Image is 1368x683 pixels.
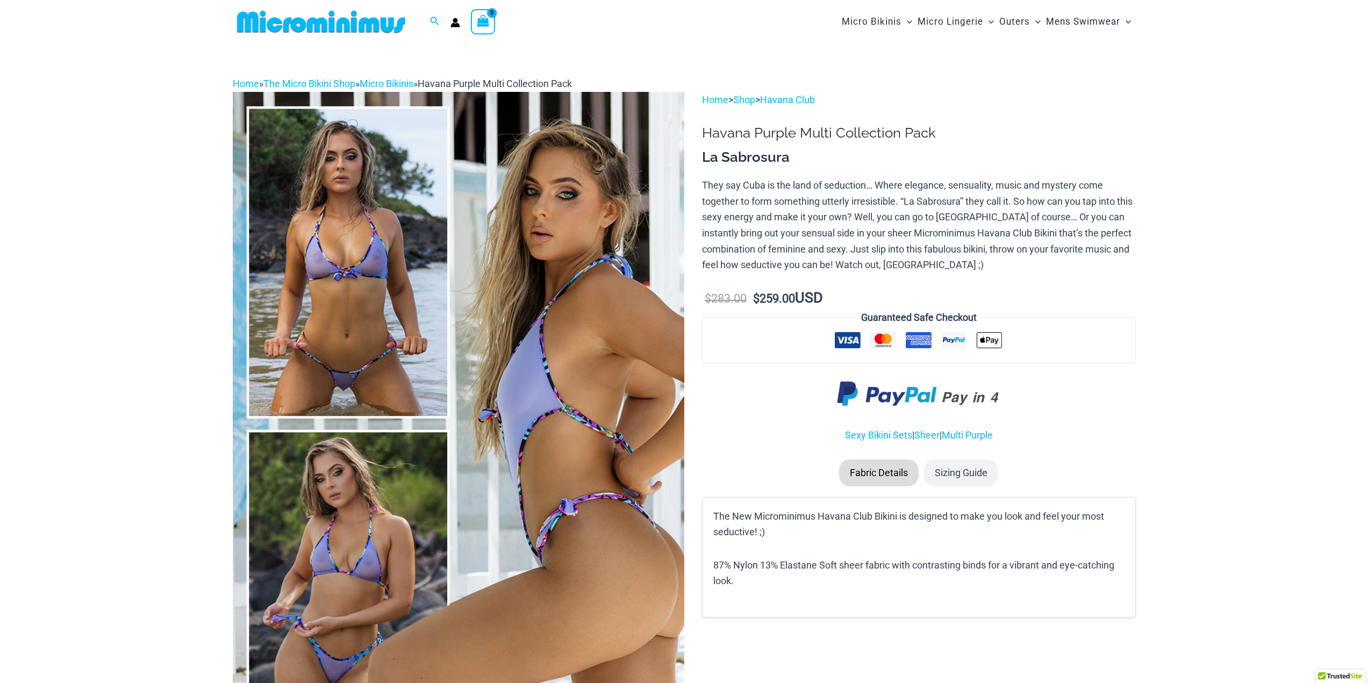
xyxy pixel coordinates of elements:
[702,427,1135,443] p: | |
[233,78,572,89] span: » » »
[705,292,747,305] bdi: 283.00
[418,78,572,89] span: Havana Purple Multi Collection Pack
[702,92,1135,108] p: > >
[942,429,963,441] a: Multi
[702,94,728,105] a: Home
[760,94,815,105] a: Havana Club
[918,8,983,35] span: Micro Lingerie
[1030,8,1041,35] span: Menu Toggle
[733,94,755,105] a: Shop
[233,78,259,89] a: Home
[713,557,1124,589] p: 87% Nylon 13% Elastane Soft sheer fabric with contrasting binds for a vibrant and eye-catching look.
[430,15,440,28] a: Search icon link
[450,18,460,27] a: Account icon link
[753,292,760,305] span: $
[845,429,912,441] a: Sexy Bikini Sets
[702,290,1135,307] p: USD
[263,78,355,89] a: The Micro Bikini Shop
[1120,8,1131,35] span: Menu Toggle
[999,8,1030,35] span: Outers
[702,125,1135,141] h1: Havana Purple Multi Collection Pack
[753,292,795,305] bdi: 259.00
[839,459,919,486] li: Fabric Details
[837,4,1136,40] nav: Site Navigation
[702,148,1135,167] h3: La Sabrosura
[983,8,994,35] span: Menu Toggle
[965,429,993,441] a: Purple
[914,429,940,441] a: Sheer
[901,8,912,35] span: Menu Toggle
[924,459,998,486] li: Sizing Guide
[842,8,901,35] span: Micro Bikinis
[915,5,997,38] a: Micro LingerieMenu ToggleMenu Toggle
[1043,5,1134,38] a: Mens SwimwearMenu ToggleMenu Toggle
[857,310,981,326] legend: Guaranteed Safe Checkout
[705,292,711,305] span: $
[360,78,413,89] a: Micro Bikinis
[997,5,1043,38] a: OutersMenu ToggleMenu Toggle
[713,508,1124,540] p: The New Microminimus Havana Club Bikini is designed to make you look and feel your most seductive...
[1046,8,1120,35] span: Mens Swimwear
[702,177,1135,273] p: They say Cuba is the land of seduction… Where elegance, sensuality, music and mystery come togeth...
[233,10,410,34] img: MM SHOP LOGO FLAT
[471,9,496,34] a: View Shopping Cart, empty
[839,5,915,38] a: Micro BikinisMenu ToggleMenu Toggle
